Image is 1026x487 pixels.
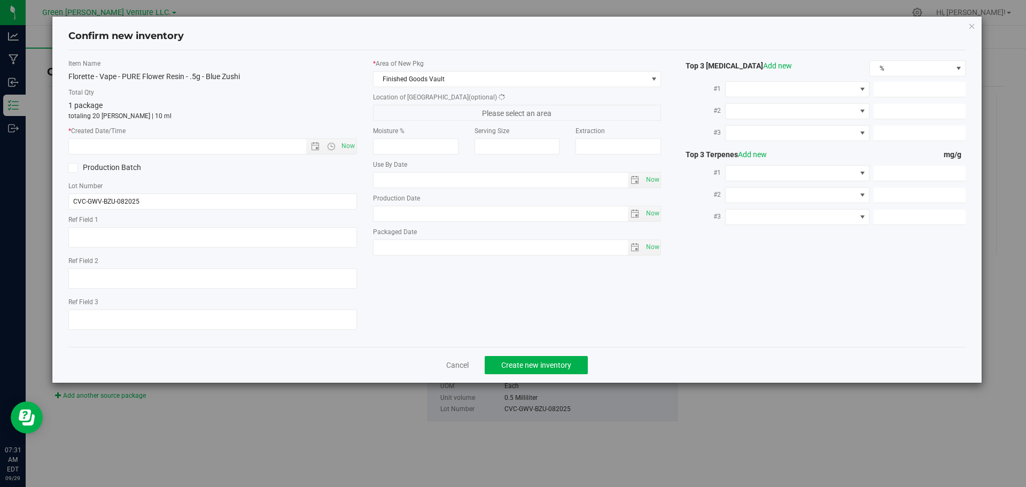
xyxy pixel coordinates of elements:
[469,94,497,101] span: (optional)
[373,194,662,203] label: Production Date
[306,142,324,151] span: Open the date view
[339,138,357,154] span: Set Current date
[68,29,184,43] h4: Confirm new inventory
[68,111,357,121] p: totaling 20 [PERSON_NAME] | 10 ml
[628,240,643,255] span: select
[677,101,725,120] label: #2
[677,163,725,182] label: #1
[373,105,662,121] span: Please select an area
[725,165,869,181] span: NO DATA FOUND
[725,125,869,141] span: NO DATA FOUND
[576,126,661,136] label: Extraction
[643,240,660,255] span: select
[643,172,662,188] span: Set Current date
[643,206,660,221] span: select
[725,209,869,225] span: NO DATA FOUND
[475,126,560,136] label: Serving Size
[373,92,662,102] label: Location of [GEOGRAPHIC_DATA]
[944,150,966,159] span: mg/g
[677,150,767,159] span: Top 3 Terpenes
[68,181,357,191] label: Lot Number
[643,206,662,221] span: Set Current date
[68,126,357,136] label: Created Date/Time
[68,71,357,82] div: Florette - Vape - PURE Flower Resin - .5g - Blue Zushi
[373,126,458,136] label: Moisture %
[643,173,660,188] span: select
[725,187,869,203] span: NO DATA FOUND
[677,207,725,226] label: #3
[870,61,952,76] span: %
[763,61,792,70] a: Add new
[373,59,662,68] label: Area of New Pkg
[628,206,643,221] span: select
[677,61,792,70] span: Top 3 [MEDICAL_DATA]
[628,173,643,188] span: select
[725,81,869,97] span: NO DATA FOUND
[373,227,662,237] label: Packaged Date
[373,160,662,169] label: Use By Date
[677,185,725,204] label: #2
[68,162,205,173] label: Production Batch
[446,360,469,370] a: Cancel
[68,59,357,68] label: Item Name
[68,101,103,110] span: 1 package
[738,150,767,159] a: Add new
[68,88,357,97] label: Total Qty
[643,239,662,255] span: Set Current date
[322,142,340,151] span: Open the time view
[677,123,725,142] label: #3
[68,297,357,307] label: Ref Field 3
[725,103,869,119] span: NO DATA FOUND
[677,79,725,98] label: #1
[11,401,43,434] iframe: Resource center
[68,256,357,266] label: Ref Field 2
[68,215,357,225] label: Ref Field 1
[374,72,648,87] span: Finished Goods Vault
[485,356,588,374] button: Create new inventory
[501,361,571,369] span: Create new inventory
